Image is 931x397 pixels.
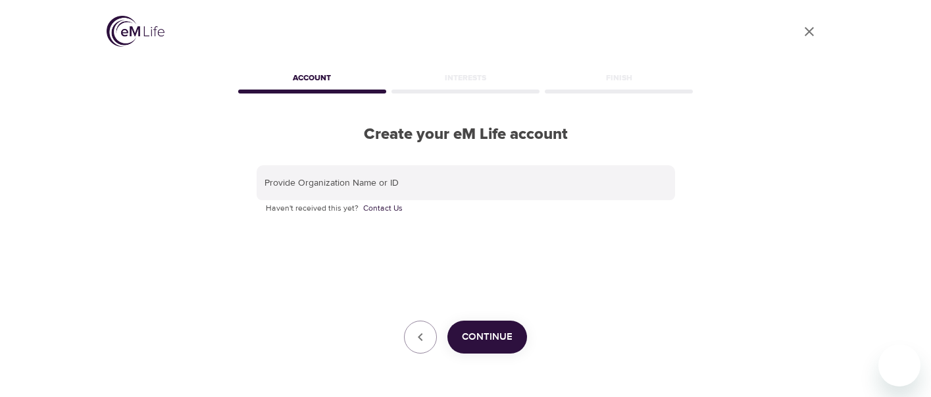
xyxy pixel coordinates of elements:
p: Haven't received this yet? [266,202,666,215]
a: Contact Us [363,202,403,215]
a: close [793,16,825,47]
iframe: Button to launch messaging window [878,344,920,386]
button: Continue [447,321,527,354]
h2: Create your eM Life account [236,125,696,144]
img: logo [107,16,164,47]
span: Continue [462,329,513,346]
